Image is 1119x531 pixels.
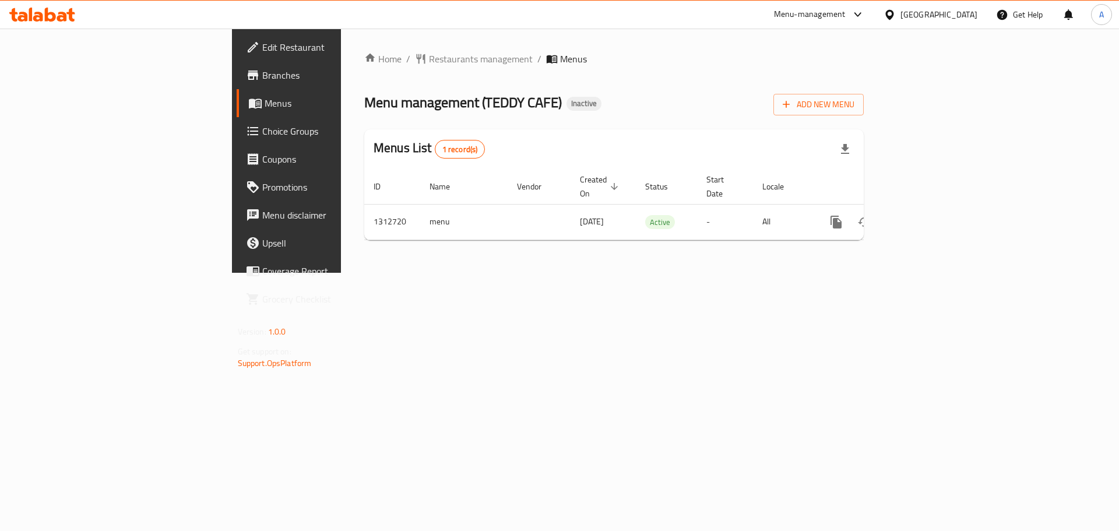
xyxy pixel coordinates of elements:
[435,144,485,155] span: 1 record(s)
[237,117,419,145] a: Choice Groups
[783,97,854,112] span: Add New Menu
[429,52,533,66] span: Restaurants management
[262,68,410,82] span: Branches
[237,145,419,173] a: Coupons
[268,324,286,339] span: 1.0.0
[645,215,675,229] div: Active
[237,61,419,89] a: Branches
[580,173,622,201] span: Created On
[238,344,291,359] span: Get support on:
[753,204,813,240] td: All
[238,356,312,371] a: Support.OpsPlatform
[237,89,419,117] a: Menus
[237,229,419,257] a: Upsell
[237,201,419,229] a: Menu disclaimer
[517,180,557,194] span: Vendor
[566,97,601,111] div: Inactive
[238,324,266,339] span: Version:
[831,135,859,163] div: Export file
[262,152,410,166] span: Coupons
[374,139,485,159] h2: Menus List
[265,96,410,110] span: Menus
[435,140,485,159] div: Total records count
[237,173,419,201] a: Promotions
[262,208,410,222] span: Menu disclaimer
[430,180,465,194] span: Name
[645,180,683,194] span: Status
[706,173,739,201] span: Start Date
[364,169,944,240] table: enhanced table
[645,216,675,229] span: Active
[262,236,410,250] span: Upsell
[1099,8,1104,21] span: A
[900,8,977,21] div: [GEOGRAPHIC_DATA]
[850,208,878,236] button: Change Status
[762,180,799,194] span: Locale
[262,264,410,278] span: Coverage Report
[822,208,850,236] button: more
[580,214,604,229] span: [DATE]
[364,89,562,115] span: Menu management ( TEDDY CAFE )
[262,124,410,138] span: Choice Groups
[262,40,410,54] span: Edit Restaurant
[415,52,533,66] a: Restaurants management
[262,180,410,194] span: Promotions
[374,180,396,194] span: ID
[237,33,419,61] a: Edit Restaurant
[813,169,944,205] th: Actions
[566,99,601,108] span: Inactive
[237,257,419,285] a: Coverage Report
[560,52,587,66] span: Menus
[697,204,753,240] td: -
[537,52,541,66] li: /
[420,204,508,240] td: menu
[774,8,846,22] div: Menu-management
[364,52,864,66] nav: breadcrumb
[237,285,419,313] a: Grocery Checklist
[262,292,410,306] span: Grocery Checklist
[773,94,864,115] button: Add New Menu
